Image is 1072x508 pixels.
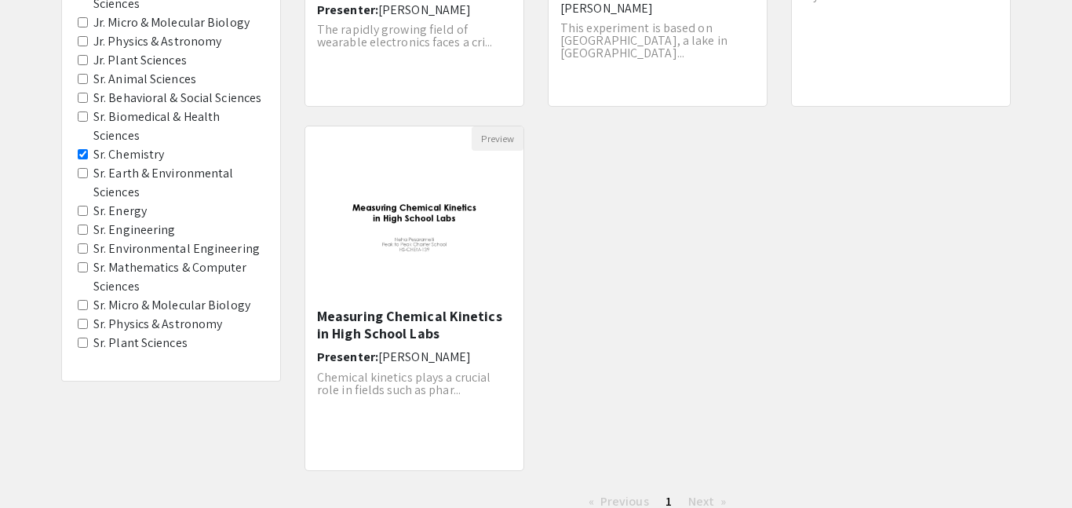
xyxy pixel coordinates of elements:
label: Sr. Physics & Astronomy [93,315,222,334]
iframe: Chat [12,437,67,496]
img: <p>Measuring Chemical Kinetics in High School Labs</p> [305,161,523,298]
div: Open Presentation <p>Measuring Chemical Kinetics in High School Labs</p> [304,126,524,471]
span: [PERSON_NAME] [378,2,471,18]
label: Jr. Physics & Astronomy [93,32,221,51]
label: Sr. Animal Sciences [93,70,196,89]
h6: Presenter: [317,349,512,364]
label: Sr. Environmental Engineering [93,239,260,258]
span: [PERSON_NAME] [378,349,471,365]
label: Sr. Behavioral & Social Sciences [93,89,261,108]
span: Chemical kinetics plays a crucial role in fields such as phar... [317,369,490,398]
label: Sr. Micro & Molecular Biology [93,296,250,315]
label: Sr. Energy [93,202,147,221]
h5: Measuring Chemical Kinetics in High School Labs [317,308,512,342]
h6: Presenter: [317,2,512,17]
label: Jr. Micro & Molecular Biology [93,13,250,32]
label: Sr. Plant Sciences [93,334,188,353]
label: Sr. Chemistry [93,145,164,164]
span: The rapidly growing field of wearable electronics faces a cri... [317,21,493,50]
label: Sr. Earth & Environmental Sciences [93,164,264,202]
span: This experiment is based on [GEOGRAPHIC_DATA], a lake in [GEOGRAPHIC_DATA]... [560,20,727,61]
label: Sr. Biomedical & Health Sciences [93,108,264,145]
label: Jr. Plant Sciences [93,51,187,70]
label: Sr. Mathematics & Computer Sciences [93,258,264,296]
button: Preview [472,126,523,151]
label: Sr. Engineering [93,221,176,239]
